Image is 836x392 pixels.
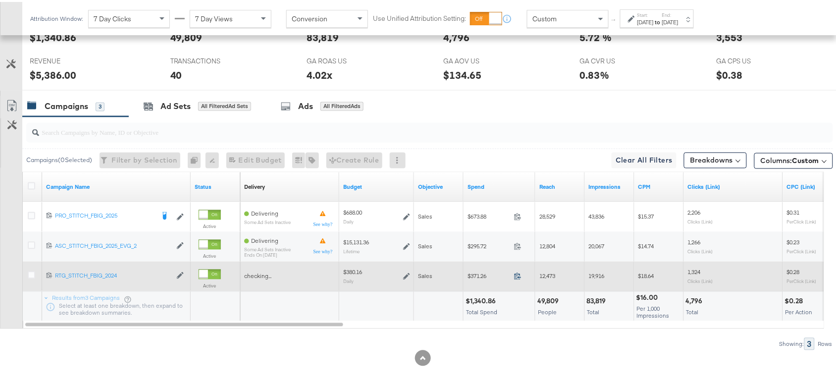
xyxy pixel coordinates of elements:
span: $0.28 [787,267,800,274]
sub: Some Ad Sets Inactive [244,245,291,251]
div: $0.38 [716,66,742,80]
sub: Per Click (Link) [787,277,817,282]
span: 19,916 [589,271,605,278]
button: Columns:Custom [754,151,833,167]
span: GA ROAS US [307,55,381,64]
span: Columns: [761,154,819,164]
span: Conversion [292,12,327,21]
a: The total amount spent to date. [468,181,531,189]
div: Campaigns ( 0 Selected) [26,154,92,163]
div: 49,809 [170,28,203,43]
span: $18.64 [638,271,654,278]
a: ASC_STITCH_FBIG_2025_EVG_2 [55,240,171,249]
a: PRO_STITCH_FBIG_2025 [55,210,154,220]
div: 4,796 [443,28,470,43]
div: PRO_STITCH_FBIG_2025 [55,210,154,218]
label: Active [199,281,221,287]
div: [DATE] [662,16,679,24]
strong: to [654,16,662,24]
span: $371.26 [468,271,510,278]
span: Sales [418,241,432,248]
sub: Clicks (Link) [688,247,713,253]
sub: Daily [343,217,354,223]
div: $5,386.00 [30,66,76,80]
span: Delivering [251,235,278,243]
sub: Clicks (Link) [688,217,713,223]
a: The number of times your ad was served. On mobile apps an ad is counted as served the first time ... [589,181,630,189]
button: Breakdowns [684,151,747,167]
sub: Lifetime [343,247,360,253]
div: Ads [298,99,313,111]
span: 1,324 [688,267,701,274]
label: Active [199,251,221,258]
span: 43,836 [589,211,605,219]
a: The number of clicks on links appearing on your ad or Page that direct people to your sites off F... [688,181,779,189]
div: All Filtered Ads [320,100,364,109]
sub: Per Click (Link) [787,217,817,223]
div: $688.00 [343,207,362,215]
div: 40 [170,66,182,80]
span: $673.88 [468,211,510,219]
span: Sales [418,271,432,278]
div: $1,340.86 [466,295,499,304]
span: 28,529 [539,211,555,219]
div: Rows [818,339,833,346]
div: 83,819 [587,295,609,304]
button: Clear All Filters [612,151,677,167]
span: 12,473 [539,271,555,278]
a: RTG_STITCH_FBIG_2024 [55,270,171,279]
div: Ad Sets [160,99,191,111]
div: ASC_STITCH_FBIG_2025_EVG_2 [55,240,171,248]
div: $380.16 [343,267,362,275]
div: 83,819 [307,28,339,43]
span: $295.72 [468,241,510,248]
input: Search Campaigns by Name, ID or Objective [39,117,760,136]
div: 49,809 [537,295,562,304]
sub: Daily [343,277,354,282]
span: 7 Day Views [195,12,233,21]
a: Your campaign's objective. [418,181,460,189]
span: $14.74 [638,241,654,248]
label: Active [199,222,221,228]
sub: Clicks (Link) [688,277,713,282]
a: The average cost you've paid to have 1,000 impressions of your ad. [638,181,680,189]
div: $16.00 [636,291,661,301]
div: Delivery [244,181,265,189]
a: The maximum amount you're willing to spend on your ads, on average each day or over the lifetime ... [343,181,410,189]
span: 20,067 [589,241,605,248]
div: $0.28 [785,295,806,304]
span: checking... [244,271,271,278]
span: $0.23 [787,237,800,244]
div: Attribution Window: [30,13,83,20]
span: Total [686,307,699,314]
span: Delivering [251,208,278,216]
span: 1,266 [688,237,701,244]
span: ↑ [610,17,619,20]
span: TRANSACTIONS [170,55,245,64]
div: Showing: [779,339,804,346]
span: 7 Day Clicks [94,12,131,21]
span: GA CPS US [716,55,790,64]
span: Total Spend [466,307,497,314]
div: 5.72 % [580,28,612,43]
span: $0.31 [787,207,800,215]
span: Clear All Filters [616,153,673,165]
a: Reflects the ability of your Ad Campaign to achieve delivery based on ad states, schedule and bud... [244,181,265,189]
div: 4.02x [307,66,332,80]
span: $15.37 [638,211,654,219]
span: 12,804 [539,241,555,248]
span: Sales [418,211,432,219]
a: Your campaign name. [46,181,187,189]
label: End: [662,10,679,16]
div: 0.83% [580,66,610,80]
span: Custom [792,155,819,164]
label: Use Unified Attribution Setting: [373,12,466,21]
div: 3 [804,336,815,348]
div: 4,796 [686,295,706,304]
span: GA AOV US [443,55,518,64]
span: Custom [532,12,557,21]
label: Start: [637,10,654,16]
span: Total [587,307,600,314]
div: 3 [96,101,104,110]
